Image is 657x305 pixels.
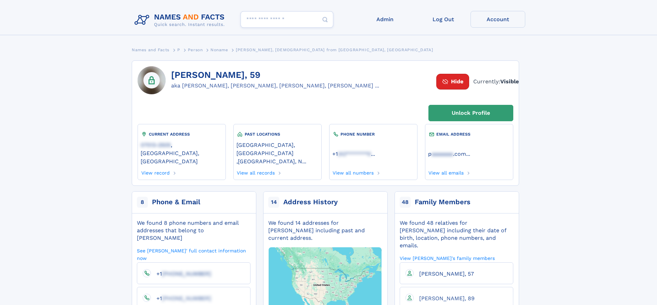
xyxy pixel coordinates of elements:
a: ... [332,151,414,157]
a: Names and Facts [132,45,169,54]
div: aka [PERSON_NAME], [PERSON_NAME], [PERSON_NAME], [PERSON_NAME] ... [171,82,379,90]
a: Person [188,45,203,54]
a: View all numbers [332,168,374,176]
a: [PERSON_NAME], 89 [414,295,475,301]
span: Visible [500,78,519,85]
a: Log Out [416,11,471,28]
a: See [PERSON_NAME]' full contact information now [137,247,250,261]
a: 07013-2505, [GEOGRAPHIC_DATA], [GEOGRAPHIC_DATA] [141,141,223,165]
div: Unlock Profile [452,105,490,121]
span: 48 [400,197,411,208]
span: [PERSON_NAME], 57 [419,271,474,277]
h1: [PERSON_NAME], 59 [171,70,379,80]
div: We found 8 phone numbers and email addresses that belong to [PERSON_NAME] [137,219,250,242]
a: View record [141,168,170,176]
span: aaaaaaa [431,151,453,157]
input: search input [241,11,333,28]
img: Logo Names and Facts [132,11,230,29]
span: 14 [268,197,279,208]
span: Noname [210,47,228,52]
span: P [177,47,180,52]
a: View all records [236,168,275,176]
div: PHONE NUMBER [332,131,414,138]
div: We found 14 addresses for [PERSON_NAME] including past and current address. [268,219,382,242]
div: EMAIL ADDRESS [428,131,510,138]
button: Hide [436,74,469,89]
a: View all emails [428,168,464,176]
a: Unlock Profile [428,105,513,121]
a: [GEOGRAPHIC_DATA], N... [238,157,306,165]
a: +1[PHONE_NUMBER] [151,295,211,301]
span: 07013-2505 [141,142,171,148]
a: ... [428,151,510,157]
a: [GEOGRAPHIC_DATA], [GEOGRAPHIC_DATA] [236,141,319,156]
a: Noname [210,45,228,54]
div: Address History [283,197,338,207]
a: P [177,45,180,54]
a: paaaaaaa.com [428,150,466,157]
div: PAST LOCATIONS [236,131,319,138]
span: [PHONE_NUMBER] [162,295,211,302]
button: Search Button [317,11,333,28]
a: Admin [358,11,412,28]
span: [PERSON_NAME], [DEMOGRAPHIC_DATA] from [GEOGRAPHIC_DATA], [GEOGRAPHIC_DATA] [236,47,433,52]
span: Currently: [473,78,519,86]
div: We found 48 relatives for [PERSON_NAME] including their date of birth, location, phone numbers, a... [400,219,513,249]
a: [PERSON_NAME], 57 [414,270,474,277]
a: View [PERSON_NAME]'s family members [400,255,495,261]
span: [PERSON_NAME], 89 [419,295,475,302]
span: Person [188,47,203,52]
a: Account [471,11,525,28]
span: Hide [451,78,463,86]
a: +1[PHONE_NUMBER] [151,270,211,277]
div: , [236,138,319,168]
div: Family Members [415,197,471,207]
span: 8 [137,197,148,208]
div: CURRENT ADDRESS [141,131,223,138]
span: [PHONE_NUMBER] [162,271,211,277]
div: Phone & Email [152,197,200,207]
